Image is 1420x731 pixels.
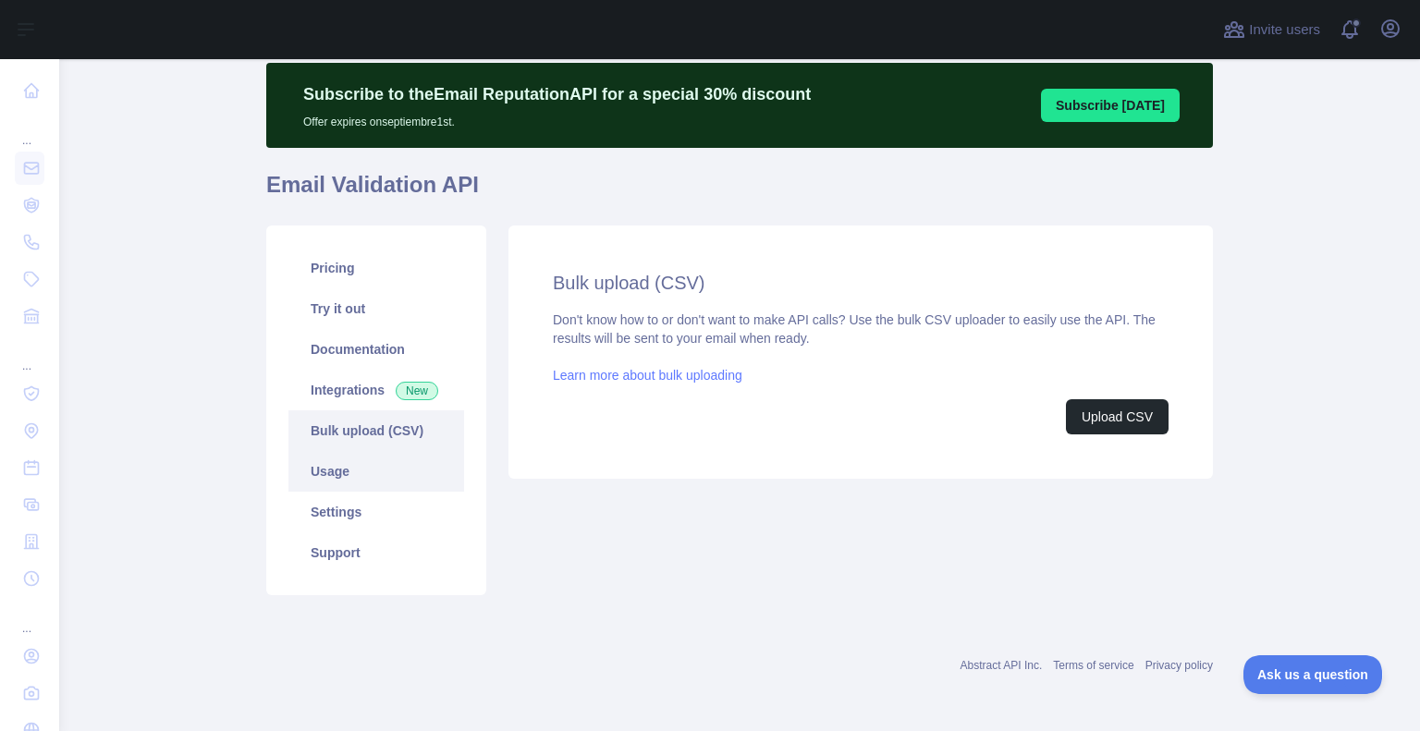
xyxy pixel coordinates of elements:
[1145,659,1213,672] a: Privacy policy
[266,170,1213,214] h1: Email Validation API
[288,329,464,370] a: Documentation
[553,270,1169,296] h2: Bulk upload (CSV)
[1066,399,1169,434] button: Upload CSV
[1053,659,1133,672] a: Terms of service
[15,336,44,373] div: ...
[288,410,464,451] a: Bulk upload (CSV)
[1041,89,1180,122] button: Subscribe [DATE]
[396,382,438,400] span: New
[288,492,464,532] a: Settings
[288,451,464,492] a: Usage
[1243,655,1383,694] iframe: Toggle Customer Support
[288,370,464,410] a: Integrations New
[288,532,464,573] a: Support
[288,248,464,288] a: Pricing
[15,599,44,636] div: ...
[303,107,811,129] p: Offer expires on septiembre 1st.
[1219,15,1324,44] button: Invite users
[1249,19,1320,41] span: Invite users
[15,111,44,148] div: ...
[961,659,1043,672] a: Abstract API Inc.
[553,311,1169,434] div: Don't know how to or don't want to make API calls? Use the bulk CSV uploader to easily use the AP...
[288,288,464,329] a: Try it out
[553,368,742,383] a: Learn more about bulk uploading
[303,81,811,107] p: Subscribe to the Email Reputation API for a special 30 % discount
